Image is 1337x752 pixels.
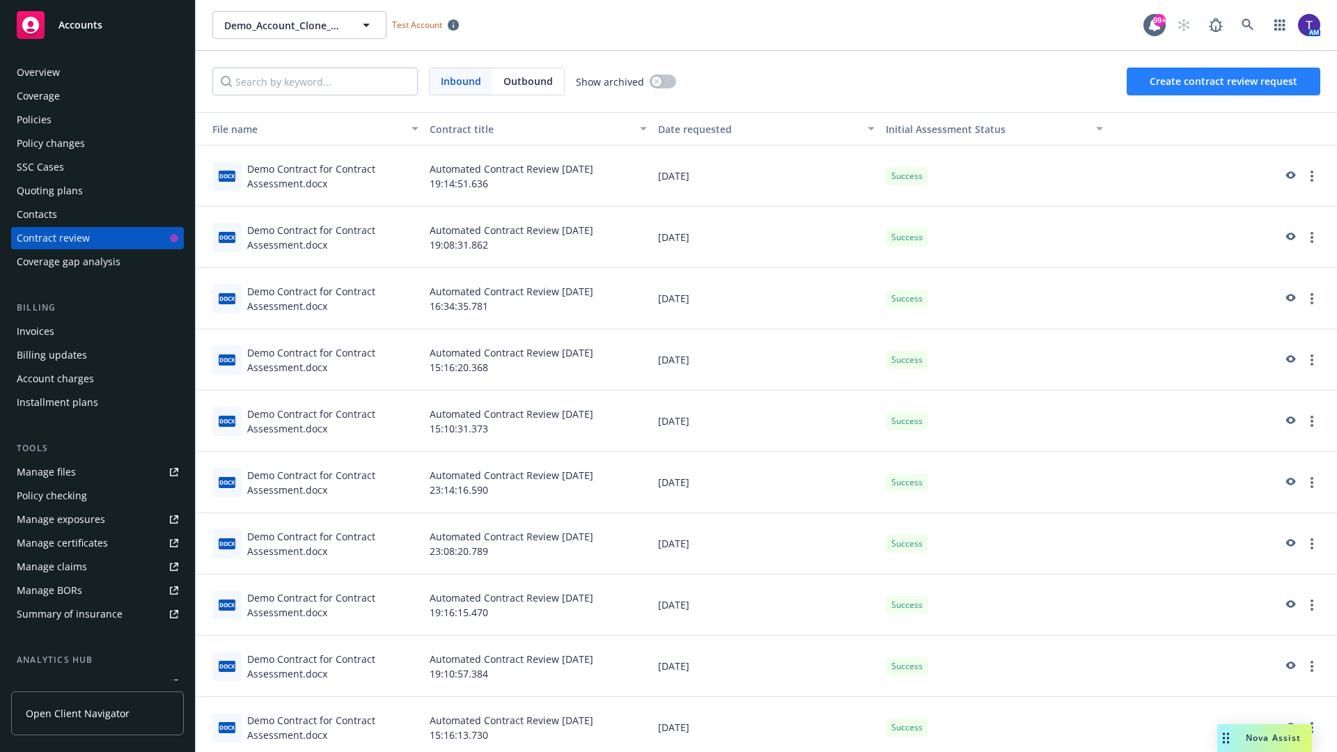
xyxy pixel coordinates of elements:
[247,529,419,558] div: Demo Contract for Contract Assessment.docx
[886,123,1006,136] span: Initial Assessment Status
[424,574,652,636] div: Automated Contract Review [DATE] 19:16:15.470
[430,68,492,95] span: Inbound
[11,251,184,273] a: Coverage gap analysis
[11,320,184,343] a: Invoices
[1304,229,1320,246] a: more
[26,706,130,721] span: Open Client Navigator
[1281,290,1298,307] a: preview
[17,368,94,390] div: Account charges
[17,532,108,554] div: Manage certificates
[11,227,184,249] a: Contract review
[1202,11,1230,39] a: Report a Bug
[424,112,652,146] button: Contract title
[652,574,881,636] div: [DATE]
[891,599,923,611] span: Success
[11,508,184,531] a: Manage exposures
[891,354,923,366] span: Success
[219,232,235,242] span: docx
[891,476,923,489] span: Success
[1304,474,1320,491] a: more
[17,603,123,625] div: Summary of insurance
[11,485,184,507] a: Policy checking
[17,508,105,531] div: Manage exposures
[424,329,652,391] div: Automated Contract Review [DATE] 15:16:20.368
[1298,14,1320,36] img: photo
[212,68,418,95] input: Search by keyword...
[17,320,54,343] div: Invoices
[11,556,184,578] a: Manage claims
[1281,597,1298,613] a: preview
[652,207,881,268] div: [DATE]
[224,18,345,33] span: Demo_Account_Clone_QA_CR_Tests_Demo
[247,713,419,742] div: Demo Contract for Contract Assessment.docx
[17,203,57,226] div: Contacts
[219,600,235,610] span: docx
[247,652,419,681] div: Demo Contract for Contract Assessment.docx
[424,513,652,574] div: Automated Contract Review [DATE] 23:08:20.789
[652,268,881,329] div: [DATE]
[247,345,419,375] div: Demo Contract for Contract Assessment.docx
[11,156,184,178] a: SSC Cases
[430,122,632,136] div: Contract title
[424,268,652,329] div: Automated Contract Review [DATE] 16:34:35.781
[424,636,652,697] div: Automated Contract Review [DATE] 19:10:57.384
[1281,168,1298,185] a: preview
[1304,535,1320,552] a: more
[17,109,52,131] div: Policies
[658,122,860,136] div: Date requested
[576,75,644,89] span: Show archived
[11,673,184,695] a: Loss summary generator
[652,513,881,574] div: [DATE]
[17,579,82,602] div: Manage BORs
[11,61,184,84] a: Overview
[392,19,442,31] span: Test Account
[652,636,881,697] div: [DATE]
[11,603,184,625] a: Summary of insurance
[424,146,652,207] div: Automated Contract Review [DATE] 19:14:51.636
[1304,352,1320,368] a: more
[17,251,120,273] div: Coverage gap analysis
[1281,719,1298,736] a: preview
[1304,597,1320,613] a: more
[11,301,184,315] div: Billing
[17,227,90,249] div: Contract review
[891,721,923,734] span: Success
[1150,75,1297,88] span: Create contract review request
[219,354,235,365] span: docx
[503,74,553,88] span: Outbound
[11,441,184,455] div: Tools
[17,61,60,84] div: Overview
[219,293,235,304] span: docx
[247,468,419,497] div: Demo Contract for Contract Assessment.docx
[1304,719,1320,736] a: more
[1127,68,1320,95] button: Create contract review request
[58,19,102,31] span: Accounts
[441,74,481,88] span: Inbound
[1281,352,1298,368] a: preview
[201,122,403,136] div: Toggle SortBy
[17,180,83,202] div: Quoting plans
[11,180,184,202] a: Quoting plans
[11,368,184,390] a: Account charges
[891,231,923,244] span: Success
[17,673,132,695] div: Loss summary generator
[219,661,235,671] span: docx
[11,391,184,414] a: Installment plans
[17,461,76,483] div: Manage files
[11,6,184,45] a: Accounts
[424,391,652,452] div: Automated Contract Review [DATE] 15:10:31.373
[1217,724,1312,752] button: Nova Assist
[11,85,184,107] a: Coverage
[1170,11,1198,39] a: Start snowing
[1217,724,1235,752] div: Drag to move
[652,146,881,207] div: [DATE]
[652,112,881,146] button: Date requested
[652,452,881,513] div: [DATE]
[11,653,184,667] div: Analytics hub
[424,207,652,268] div: Automated Contract Review [DATE] 19:08:31.862
[1281,413,1298,430] a: preview
[247,590,419,620] div: Demo Contract for Contract Assessment.docx
[219,171,235,181] span: docx
[1304,290,1320,307] a: more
